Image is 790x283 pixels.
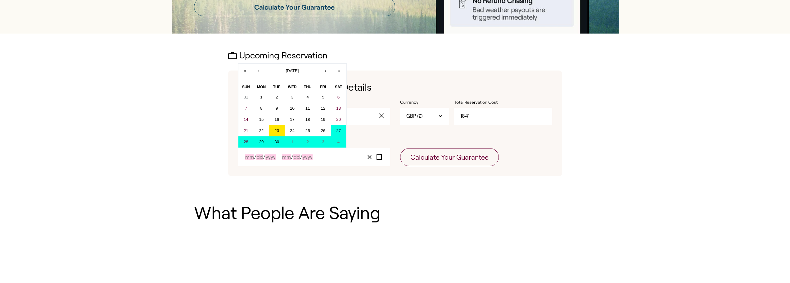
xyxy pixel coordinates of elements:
abbr: September 19, 2025 [321,117,325,122]
abbr: September 23, 2025 [274,128,279,133]
abbr: Sunday [242,85,250,89]
span: / [263,154,265,160]
input: Month [282,154,291,160]
span: [DATE] [286,68,299,73]
input: Day [293,154,300,160]
abbr: September 1, 2025 [260,95,262,99]
abbr: September 4, 2025 [306,95,309,99]
abbr: September 10, 2025 [290,106,295,111]
abbr: September 15, 2025 [259,117,264,122]
span: / [254,154,256,160]
button: September 26, 2025 [315,125,331,136]
abbr: September 6, 2025 [337,95,340,99]
button: « [238,64,252,77]
span: GBP (£) [406,113,422,120]
input: Total Reservation Cost [454,108,552,125]
input: Year [302,154,313,160]
h2: Upcoming Reservation [228,51,562,61]
button: Calculate Your Guarantee [400,148,499,166]
button: › [319,64,333,77]
abbr: September 26, 2025 [321,128,325,133]
abbr: September 20, 2025 [336,117,341,122]
abbr: Saturday [335,85,342,89]
button: September 27, 2025 [331,125,346,136]
input: Year [265,154,276,160]
button: September 14, 2025 [238,114,254,125]
button: clear value [377,108,390,125]
abbr: September 24, 2025 [290,128,295,133]
abbr: October 4, 2025 [337,139,340,144]
abbr: September 13, 2025 [336,106,341,111]
button: September 29, 2025 [254,136,269,148]
input: Month [245,154,254,160]
abbr: September 22, 2025 [259,128,264,133]
button: September 2, 2025 [269,92,285,103]
button: October 2, 2025 [300,136,315,148]
abbr: September 27, 2025 [336,128,341,133]
abbr: September 25, 2025 [305,128,310,133]
button: September 15, 2025 [254,114,269,125]
button: October 1, 2025 [285,136,300,148]
button: September 7, 2025 [238,103,254,114]
button: September 4, 2025 [300,92,315,103]
button: September 13, 2025 [331,103,346,114]
label: Currency [400,99,449,106]
abbr: Tuesday [273,85,281,89]
abbr: September 14, 2025 [244,117,248,122]
button: September 21, 2025 [238,125,254,136]
abbr: August 31, 2025 [244,95,248,99]
abbr: September 8, 2025 [260,106,262,111]
button: October 3, 2025 [315,136,331,148]
button: September 3, 2025 [285,92,300,103]
abbr: Wednesday [288,85,296,89]
abbr: Thursday [304,85,312,89]
button: September 8, 2025 [254,103,269,114]
abbr: October 1, 2025 [291,139,293,144]
abbr: September 21, 2025 [244,128,248,133]
h1: Enter Your Reservation Details [238,80,552,94]
abbr: September 3, 2025 [291,95,293,99]
abbr: September 16, 2025 [274,117,279,122]
button: ‹ [252,64,266,77]
label: Total Reservation Cost [454,99,516,106]
abbr: Friday [320,85,326,89]
button: September 17, 2025 [285,114,300,125]
abbr: September 12, 2025 [321,106,325,111]
abbr: October 3, 2025 [322,139,324,144]
button: September 5, 2025 [315,92,331,103]
input: Day [256,154,263,160]
button: October 4, 2025 [331,136,346,148]
abbr: September 5, 2025 [322,95,324,99]
span: / [291,154,293,160]
button: September 24, 2025 [285,125,300,136]
button: September 19, 2025 [315,114,331,125]
abbr: September 17, 2025 [290,117,295,122]
abbr: September 18, 2025 [305,117,310,122]
abbr: September 28, 2025 [244,139,248,144]
button: September 22, 2025 [254,125,269,136]
button: September 28, 2025 [238,136,254,148]
button: September 12, 2025 [315,103,331,114]
abbr: September 30, 2025 [274,139,279,144]
button: September 23, 2025 [269,125,285,136]
button: August 31, 2025 [238,92,254,103]
h1: What People Are Saying [194,203,596,223]
button: [DATE] [266,64,319,77]
abbr: October 2, 2025 [306,139,309,144]
abbr: September 7, 2025 [245,106,247,111]
button: September 6, 2025 [331,92,346,103]
button: September 16, 2025 [269,114,285,125]
span: / [300,154,302,160]
button: Clear value [365,153,374,161]
button: September 11, 2025 [300,103,315,114]
button: September 9, 2025 [269,103,285,114]
abbr: Monday [257,85,266,89]
button: September 1, 2025 [254,92,269,103]
abbr: September 2, 2025 [276,95,278,99]
abbr: September 11, 2025 [305,106,310,111]
abbr: September 29, 2025 [259,139,264,144]
span: – [277,154,281,160]
button: September 25, 2025 [300,125,315,136]
button: September 18, 2025 [300,114,315,125]
button: September 20, 2025 [331,114,346,125]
